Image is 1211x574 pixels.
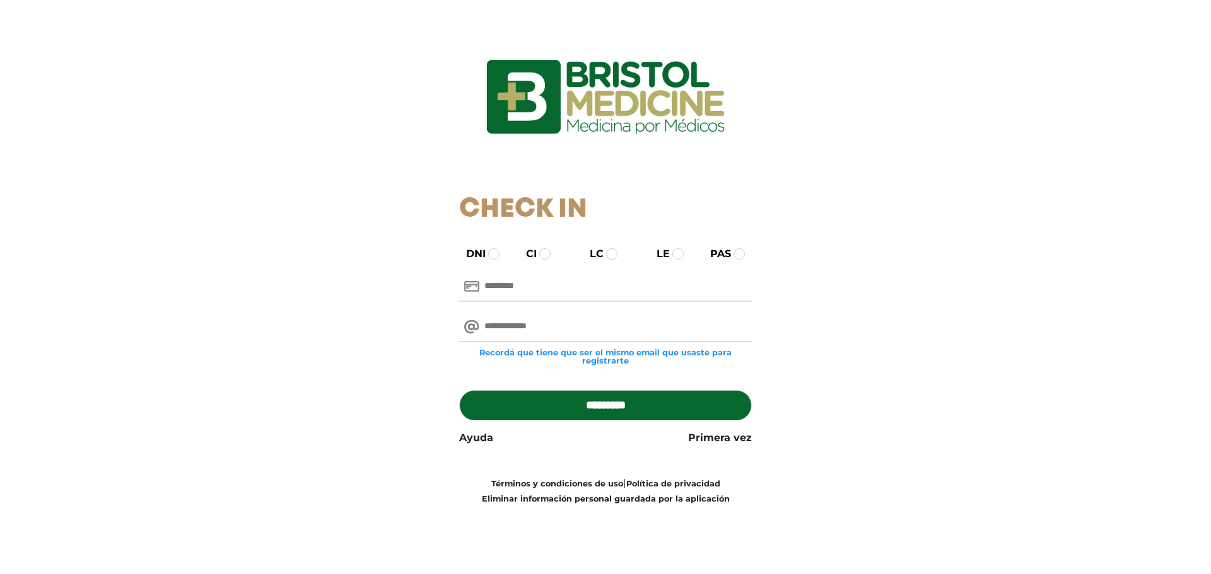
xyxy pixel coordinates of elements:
label: LC [578,246,604,261]
a: Eliminar información personal guardada por la aplicación [482,494,730,503]
a: Ayuda [459,430,493,445]
a: Términos y condiciones de uso [491,479,623,488]
label: DNI [455,246,486,261]
a: Política de privacidad [626,479,720,488]
img: logo_ingresarbristol.jpg [435,15,776,179]
label: PAS [699,246,731,261]
h1: Check In [459,194,752,226]
a: Primera vez [688,430,752,445]
small: Recordá que tiene que ser el mismo email que usaste para registrarte [459,348,752,365]
label: LE [645,246,670,261]
div: | [450,476,762,506]
label: CI [515,246,537,261]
